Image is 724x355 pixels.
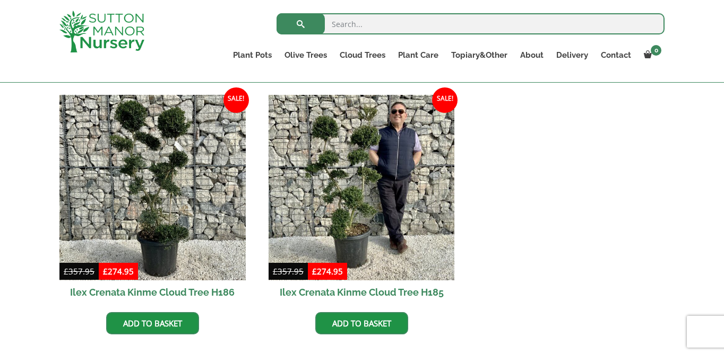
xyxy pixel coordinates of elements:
a: Contact [594,48,637,63]
bdi: 274.95 [312,266,343,277]
img: Ilex Crenata Kinme Cloud Tree H186 [59,95,246,281]
a: Plant Care [392,48,445,63]
a: Delivery [550,48,594,63]
span: £ [312,266,317,277]
span: Sale! [432,87,458,113]
a: Add to basket: “Ilex Crenata Kinme Cloud Tree H185” [315,312,408,334]
a: Add to basket: “Ilex Crenata Kinme Cloud Tree H186” [106,312,199,334]
span: Sale! [223,87,249,113]
a: Sale! Ilex Crenata Kinme Cloud Tree H185 [269,95,455,305]
img: logo [59,11,144,52]
a: Plant Pots [227,48,278,63]
a: Olive Trees [278,48,333,63]
bdi: 274.95 [103,266,134,277]
h2: Ilex Crenata Kinme Cloud Tree H185 [269,280,455,304]
a: About [514,48,550,63]
a: Cloud Trees [333,48,392,63]
a: 0 [637,48,665,63]
bdi: 357.95 [273,266,304,277]
span: £ [64,266,68,277]
input: Search... [277,13,665,34]
a: Sale! Ilex Crenata Kinme Cloud Tree H186 [59,95,246,305]
h2: Ilex Crenata Kinme Cloud Tree H186 [59,280,246,304]
img: Ilex Crenata Kinme Cloud Tree H185 [269,95,455,281]
span: £ [103,266,108,277]
a: Topiary&Other [445,48,514,63]
span: £ [273,266,278,277]
span: 0 [651,45,661,56]
bdi: 357.95 [64,266,94,277]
